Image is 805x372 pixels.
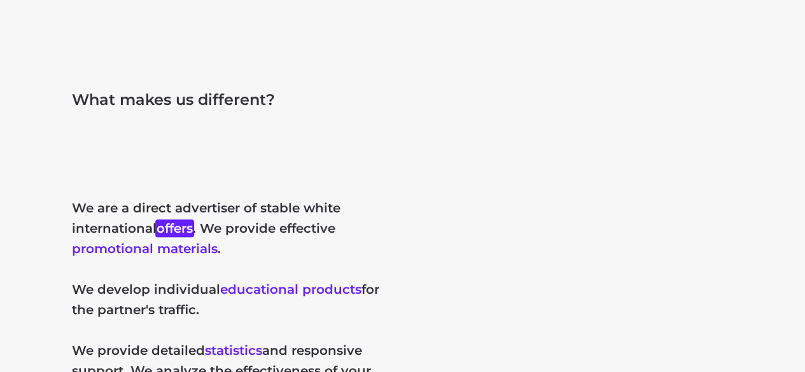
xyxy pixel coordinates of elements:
[220,282,361,297] button: educational products
[72,241,218,256] button: promotional materials
[72,90,734,110] p: What makes us different?
[72,198,390,259] p: We are a direct advertiser of stable white international . We provide effective .
[205,343,262,358] button: statistics
[72,279,390,320] p: We develop individual for the partner's traffic.
[157,221,193,236] button: offers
